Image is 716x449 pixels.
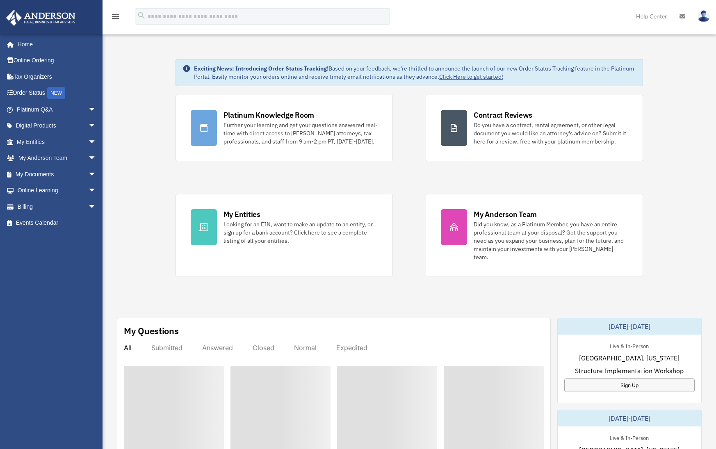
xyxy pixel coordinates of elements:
div: Based on your feedback, we're thrilled to announce the launch of our new Order Status Tracking fe... [194,64,636,81]
a: menu [111,14,121,21]
a: Billingarrow_drop_down [6,198,109,215]
div: Submitted [151,344,182,352]
a: My Anderson Team Did you know, as a Platinum Member, you have an entire professional team at your... [426,194,643,276]
div: My Questions [124,325,179,337]
a: My Entities Looking for an EIN, want to make an update to an entity, or sign up for a bank accoun... [176,194,393,276]
a: Order StatusNEW [6,85,109,102]
div: [DATE]-[DATE] [558,318,702,335]
a: My Entitiesarrow_drop_down [6,134,109,150]
span: arrow_drop_down [88,134,105,150]
a: Digital Productsarrow_drop_down [6,118,109,134]
a: Contract Reviews Do you have a contract, rental agreement, or other legal document you would like... [426,95,643,161]
a: Events Calendar [6,215,109,231]
a: Platinum Q&Aarrow_drop_down [6,101,109,118]
a: My Anderson Teamarrow_drop_down [6,150,109,166]
a: Sign Up [564,378,695,392]
span: arrow_drop_down [88,166,105,183]
a: Online Ordering [6,52,109,69]
img: User Pic [698,10,710,22]
div: My Anderson Team [474,209,537,219]
div: Contract Reviews [474,110,532,120]
a: Tax Organizers [6,68,109,85]
a: Home [6,36,105,52]
strong: Exciting News: Introducing Order Status Tracking! [194,65,328,72]
span: arrow_drop_down [88,150,105,167]
a: Online Learningarrow_drop_down [6,182,109,199]
div: NEW [47,87,65,99]
div: Did you know, as a Platinum Member, you have an entire professional team at your disposal? Get th... [474,220,628,261]
div: Live & In-Person [603,433,655,442]
div: Further your learning and get your questions answered real-time with direct access to [PERSON_NAM... [223,121,378,146]
a: Platinum Knowledge Room Further your learning and get your questions answered real-time with dire... [176,95,393,161]
i: menu [111,11,121,21]
span: arrow_drop_down [88,118,105,134]
span: arrow_drop_down [88,182,105,199]
i: search [137,11,146,20]
div: Looking for an EIN, want to make an update to an entity, or sign up for a bank account? Click her... [223,220,378,245]
div: Closed [253,344,274,352]
a: My Documentsarrow_drop_down [6,166,109,182]
a: Click Here to get started! [439,73,503,80]
div: Do you have a contract, rental agreement, or other legal document you would like an attorney's ad... [474,121,628,146]
div: Expedited [336,344,367,352]
span: [GEOGRAPHIC_DATA], [US_STATE] [579,353,680,363]
div: [DATE]-[DATE] [558,410,702,426]
img: Anderson Advisors Platinum Portal [4,10,78,26]
div: Platinum Knowledge Room [223,110,315,120]
div: Normal [294,344,317,352]
div: My Entities [223,209,260,219]
div: All [124,344,132,352]
span: Structure Implementation Workshop [575,366,684,376]
div: Live & In-Person [603,341,655,350]
span: arrow_drop_down [88,101,105,118]
span: arrow_drop_down [88,198,105,215]
div: Answered [202,344,233,352]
